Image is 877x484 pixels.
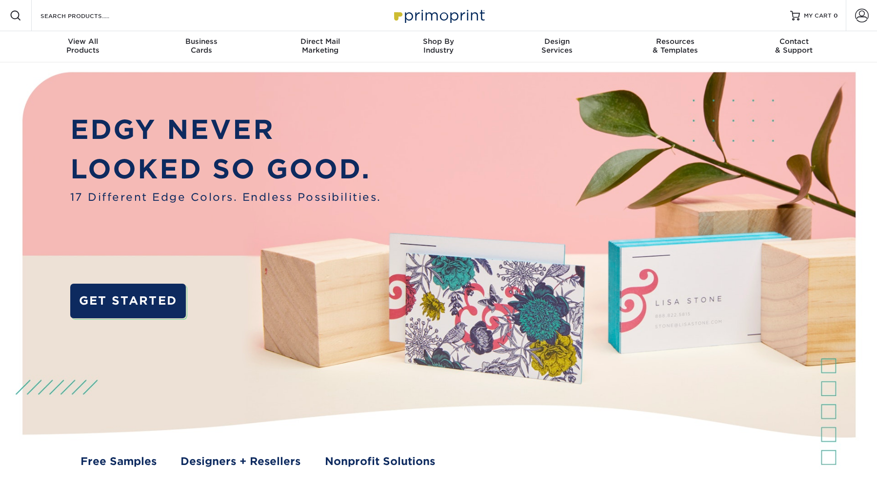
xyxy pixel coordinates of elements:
[24,37,142,46] span: View All
[70,189,381,205] span: 17 Different Edge Colors. Endless Possibilities.
[261,37,379,55] div: Marketing
[70,284,186,318] a: GET STARTED
[735,37,853,55] div: & Support
[24,31,142,62] a: View AllProducts
[142,37,261,55] div: Cards
[834,12,838,19] span: 0
[261,31,379,62] a: Direct MailMarketing
[498,31,616,62] a: DesignServices
[70,110,381,150] p: EDGY NEVER
[390,5,487,26] img: Primoprint
[40,10,135,21] input: SEARCH PRODUCTS.....
[142,37,261,46] span: Business
[24,37,142,55] div: Products
[325,453,435,469] a: Nonprofit Solutions
[804,12,832,20] span: MY CART
[498,37,616,55] div: Services
[379,37,498,46] span: Shop By
[616,31,735,62] a: Resources& Templates
[70,150,381,189] p: LOOKED SO GOOD.
[379,37,498,55] div: Industry
[735,37,853,46] span: Contact
[180,453,300,469] a: Designers + Resellers
[735,31,853,62] a: Contact& Support
[142,31,261,62] a: BusinessCards
[498,37,616,46] span: Design
[379,31,498,62] a: Shop ByIndustry
[261,37,379,46] span: Direct Mail
[616,37,735,55] div: & Templates
[80,453,157,469] a: Free Samples
[616,37,735,46] span: Resources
